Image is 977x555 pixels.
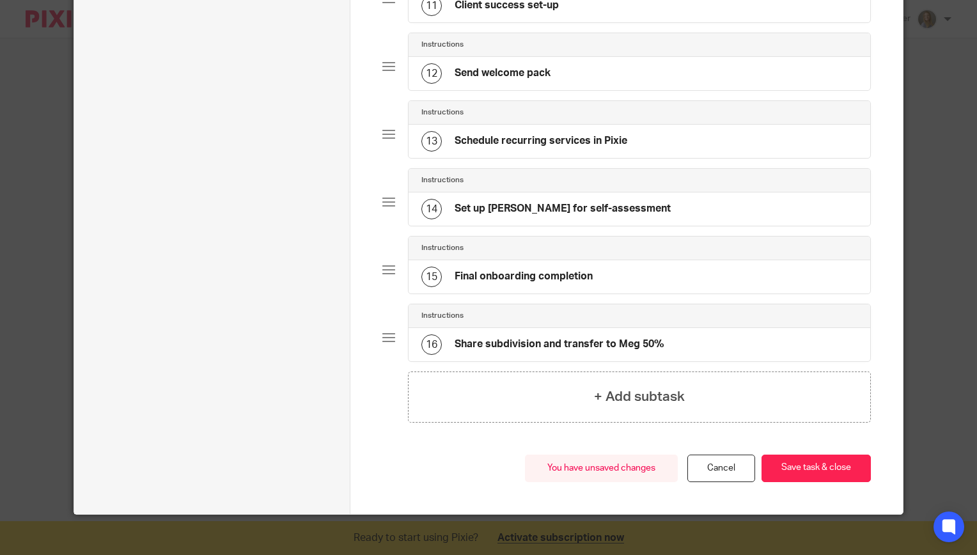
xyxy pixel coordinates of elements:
h4: Instructions [421,311,464,321]
h4: Share subdivision and transfer to Meg 50% [455,338,664,351]
a: Cancel [687,455,755,482]
h4: Instructions [421,175,464,185]
h4: Set up [PERSON_NAME] for self-assessment [455,202,671,215]
h4: Instructions [421,40,464,50]
div: 16 [421,334,442,355]
h4: Instructions [421,243,464,253]
h4: Final onboarding completion [455,270,593,283]
div: 14 [421,199,442,219]
h4: Schedule recurring services in Pixie [455,134,627,148]
div: 13 [421,131,442,152]
h4: Send welcome pack [455,66,551,80]
h4: + Add subtask [594,387,685,407]
h4: Instructions [421,107,464,118]
div: You have unsaved changes [525,455,678,482]
button: Save task & close [762,455,871,482]
div: 15 [421,267,442,287]
div: 12 [421,63,442,84]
